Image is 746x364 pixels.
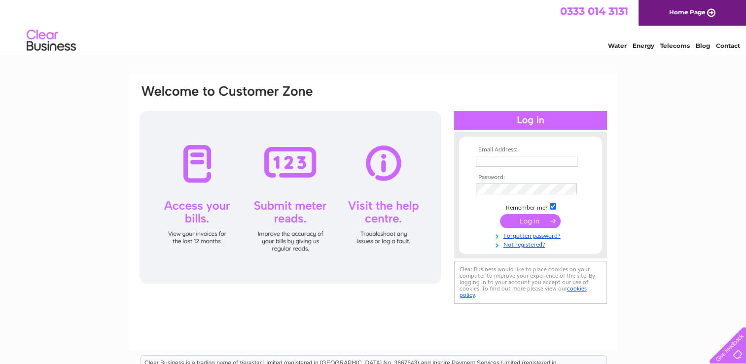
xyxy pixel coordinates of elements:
[141,5,606,48] div: Clear Business is a trading name of Verastar Limited (registered in [GEOGRAPHIC_DATA] No. 3667643...
[716,42,740,49] a: Contact
[473,202,588,212] td: Remember me?
[476,230,588,240] a: Forgotten password?
[454,261,607,304] div: Clear Business would like to place cookies on your computer to improve your experience of the sit...
[473,174,588,181] th: Password:
[473,146,588,153] th: Email Address:
[608,42,627,49] a: Water
[460,285,587,298] a: cookies policy
[476,239,588,249] a: Not registered?
[26,26,76,56] img: logo.png
[660,42,690,49] a: Telecoms
[633,42,654,49] a: Energy
[560,5,628,17] a: 0333 014 3131
[500,214,561,228] input: Submit
[696,42,710,49] a: Blog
